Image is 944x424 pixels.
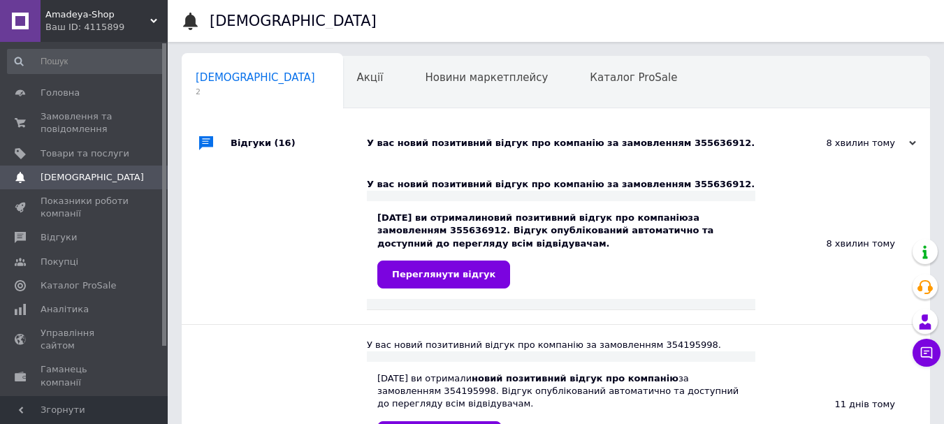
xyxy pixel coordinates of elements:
span: Управління сайтом [41,327,129,352]
span: Покупці [41,256,78,268]
b: новий позитивний відгук про компанію [481,212,688,223]
span: Акції [357,71,384,84]
span: [DEMOGRAPHIC_DATA] [41,171,144,184]
span: Показники роботи компанії [41,195,129,220]
a: Переглянути відгук [377,261,510,288]
span: Товари та послуги [41,147,129,160]
b: новий позитивний відгук про компанію [472,373,678,383]
div: У вас новий позитивний відгук про компанію за замовленням 355636912. [367,137,776,149]
input: Пошук [7,49,165,74]
span: 2 [196,87,315,97]
div: 8 хвилин тому [755,164,930,324]
span: Amadeya-Shop [45,8,150,21]
span: Замовлення та повідомлення [41,110,129,136]
div: Ваш ID: 4115899 [45,21,168,34]
span: Аналітика [41,303,89,316]
span: Новини маркетплейсу [425,71,548,84]
span: Головна [41,87,80,99]
h1: [DEMOGRAPHIC_DATA] [210,13,377,29]
div: [DATE] ви отримали за замовленням 355636912. Відгук опублікований автоматично та доступний до пер... [377,212,745,288]
span: Каталог ProSale [590,71,677,84]
div: Відгуки [231,122,367,164]
div: У вас новий позитивний відгук про компанію за замовленням 355636912. [367,178,755,191]
div: У вас новий позитивний відгук про компанію за замовленням 354195998. [367,339,755,351]
button: Чат з покупцем [913,339,941,367]
span: Відгуки [41,231,77,244]
span: (16) [275,138,296,148]
span: Гаманець компанії [41,363,129,388]
div: 8 хвилин тому [776,137,916,149]
span: Каталог ProSale [41,279,116,292]
span: Переглянути відгук [392,269,495,279]
span: [DEMOGRAPHIC_DATA] [196,71,315,84]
